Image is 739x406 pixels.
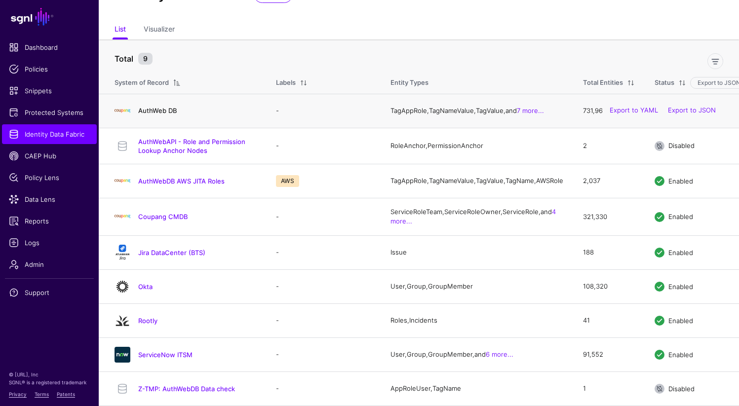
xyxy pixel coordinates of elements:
span: Enabled [668,213,693,221]
a: Logs [2,233,97,253]
a: Policy Lens [2,168,97,187]
span: Enabled [668,177,693,185]
td: 108,320 [573,269,645,303]
span: Enabled [668,282,693,290]
td: RoleAnchor, PermissionAnchor [381,128,573,164]
p: © [URL], Inc [9,370,90,378]
td: TagAppRole, TagNameValue, TagValue, and [381,94,573,128]
td: 188 [573,235,645,269]
a: Data Lens [2,189,97,209]
td: 41 [573,303,645,337]
a: Export to YAML [610,107,658,114]
a: Okta [138,283,153,291]
td: AppRoleUser, TagName [381,371,573,406]
img: svg+xml;base64,PHN2ZyBpZD0iTG9nbyIgeG1sbnM9Imh0dHA6Ly93d3cudzMub3JnLzIwMDAvc3ZnIiB3aWR0aD0iMTIxLj... [115,209,130,224]
a: 7 more... [517,107,544,114]
a: Policies [2,59,97,79]
span: Snippets [9,86,90,96]
a: Identity Data Fabric [2,124,97,144]
td: - [266,371,381,406]
a: Terms [35,391,49,397]
a: Protected Systems [2,103,97,122]
a: Privacy [9,391,27,397]
a: SGNL [6,6,93,28]
a: Snippets [2,81,97,101]
div: System of Record [115,78,169,88]
span: Policy Lens [9,173,90,183]
img: svg+xml;base64,PHN2ZyBpZD0iTG9nbyIgeG1sbnM9Imh0dHA6Ly93d3cudzMub3JnLzIwMDAvc3ZnIiB3aWR0aD0iMTIxLj... [115,173,130,189]
td: - [266,94,381,128]
td: Issue [381,235,573,269]
span: Enabled [668,316,693,324]
a: Patents [57,391,75,397]
a: Visualizer [144,21,175,39]
span: Identity Data Fabric [9,129,90,139]
td: Roles, Incidents [381,303,573,337]
a: List [115,21,126,39]
td: User, Group, GroupMember, and [381,337,573,371]
td: - [266,235,381,269]
span: Support [9,288,90,297]
div: Labels [276,78,296,88]
td: 321,330 [573,198,645,235]
img: svg+xml;base64,PHN2ZyB3aWR0aD0iNjQiIGhlaWdodD0iNjQiIHZpZXdCb3g9IjAgMCA2NCA2NCIgZmlsbD0ibm9uZSIgeG... [115,347,130,363]
img: svg+xml;base64,PHN2ZyB3aWR0aD0iMjQiIGhlaWdodD0iMjQiIHZpZXdCb3g9IjAgMCAyNCAyNCIgZmlsbD0ibm9uZSIgeG... [115,313,130,329]
td: 1 [573,371,645,406]
span: Enabled [668,350,693,358]
span: Disabled [668,384,695,392]
td: 731,960 [573,94,645,128]
a: AuthWebDB AWS JITA Roles [138,177,225,185]
td: - [266,269,381,303]
a: Rootly [138,317,157,325]
img: svg+xml;base64,PHN2ZyBpZD0iTG9nbyIgeG1sbnM9Imh0dHA6Ly93d3cudzMub3JnLzIwMDAvc3ZnIiB3aWR0aD0iMTIxLj... [115,103,130,119]
a: Coupang CMDB [138,213,188,221]
span: AWS [276,175,299,187]
td: 2,037 [573,164,645,198]
a: CAEP Hub [2,146,97,166]
a: Z-TMP: AuthWebDB Data check [138,385,235,393]
span: Logs [9,238,90,248]
span: CAEP Hub [9,151,90,161]
span: Policies [9,64,90,74]
a: AuthWeb DB [138,107,177,114]
a: Jira DataCenter (BTS) [138,249,205,257]
img: svg+xml;base64,PHN2ZyB3aWR0aD0iNjQiIGhlaWdodD0iNjQiIHZpZXdCb3g9IjAgMCA2NCA2NCIgZmlsbD0ibm9uZSIgeG... [115,279,130,295]
div: Status [655,78,674,88]
small: 9 [138,53,153,65]
td: 2 [573,128,645,164]
div: Total Entities [583,78,623,88]
a: 6 more... [486,350,513,358]
strong: Total [115,54,133,64]
td: - [266,303,381,337]
span: Dashboard [9,42,90,52]
p: SGNL® is a registered trademark [9,378,90,386]
td: - [266,128,381,164]
td: TagAppRole, TagNameValue, TagValue, TagName, AWSRole [381,164,573,198]
span: Entity Types [390,78,428,86]
span: Enabled [668,248,693,256]
img: svg+xml;base64,PHN2ZyB3aWR0aD0iMTQxIiBoZWlnaHQ9IjE2NCIgdmlld0JveD0iMCAwIDE0MSAxNjQiIGZpbGw9Im5vbm... [115,245,130,260]
span: Data Lens [9,194,90,204]
a: Admin [2,255,97,274]
td: - [266,198,381,235]
a: AuthWebAPI - Role and Permission Lookup Anchor Nodes [138,138,245,154]
a: Dashboard [2,37,97,57]
span: Reports [9,216,90,226]
td: - [266,337,381,371]
span: Admin [9,259,90,269]
td: User, Group, GroupMember [381,269,573,303]
span: Disabled [668,142,695,149]
span: Protected Systems [9,108,90,117]
a: Export to JSON [668,107,716,114]
td: 91,552 [573,337,645,371]
a: Reports [2,211,97,231]
td: ServiceRoleTeam, ServiceRoleOwner, ServiceRole, and [381,198,573,235]
a: ServiceNow ITSM [138,351,193,359]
